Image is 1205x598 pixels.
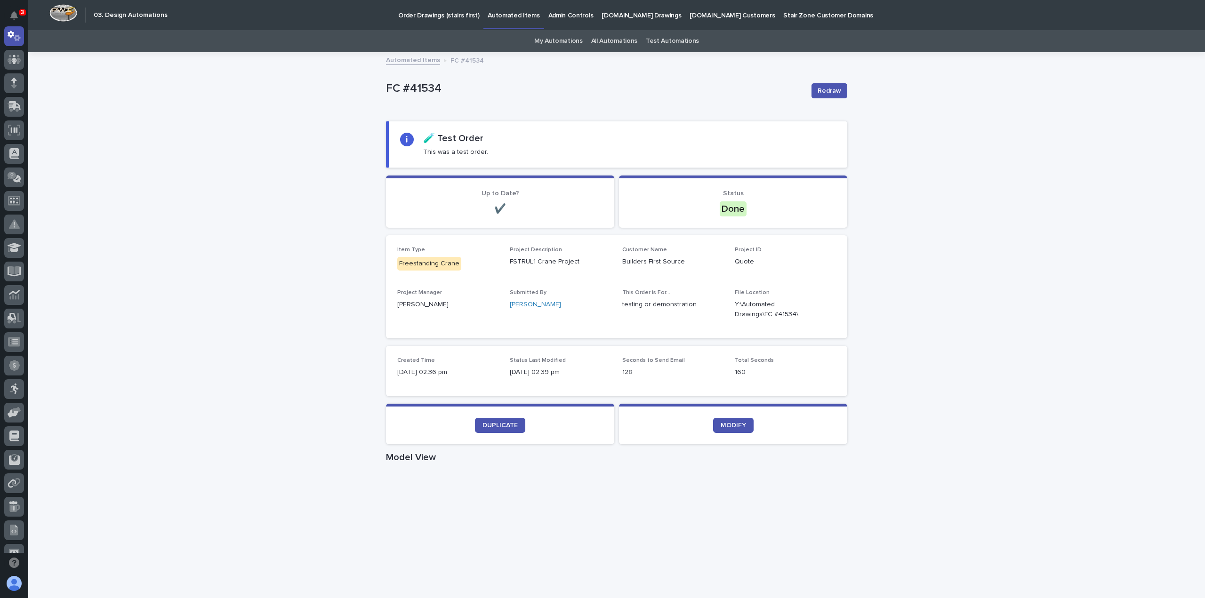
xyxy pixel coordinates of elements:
a: DUPLICATE [475,418,525,433]
p: FSTRUL1 Crane Project [510,257,611,267]
h1: Model View [386,452,847,463]
p: 128 [622,367,723,377]
button: Redraw [811,83,847,98]
span: Submitted By [510,290,546,295]
span: Customer Name [622,247,667,253]
a: My Automations [534,30,583,52]
p: FC #41534 [386,82,804,96]
span: Up to Date? [482,190,519,197]
button: Notifications [4,6,24,25]
span: File Location [735,290,770,295]
p: [DATE] 02:39 pm [510,367,611,377]
h2: 🧪 Test Order [423,133,483,144]
p: This was a test order. [423,148,488,156]
p: FC #41534 [450,55,484,65]
a: All Automations [591,30,637,52]
span: This Order is For... [622,290,670,295]
span: Status [723,190,744,197]
button: Open support chat [4,553,24,573]
span: Seconds to Send Email [622,358,685,363]
p: 160 [735,367,836,377]
span: Status Last Modified [510,358,566,363]
span: Project Description [510,247,562,253]
p: ✔️ [397,203,603,215]
p: 3 [21,9,24,16]
div: Notifications3 [12,11,24,26]
p: Quote [735,257,836,267]
span: Created Time [397,358,435,363]
p: testing or demonstration [622,300,723,310]
span: Total Seconds [735,358,774,363]
a: MODIFY [713,418,754,433]
p: Builders First Source [622,257,723,267]
h2: 03. Design Automations [94,11,168,19]
p: [DATE] 02:36 pm [397,367,498,377]
div: Freestanding Crane [397,257,461,271]
a: Automated Items [386,54,440,65]
div: Done [720,201,747,216]
span: Project Manager [397,290,442,295]
span: Item Type [397,247,425,253]
span: Redraw [818,86,841,96]
span: DUPLICATE [482,422,518,429]
p: [PERSON_NAME] [397,300,498,310]
a: [PERSON_NAME] [510,300,561,310]
span: Project ID [735,247,762,253]
a: Test Automations [646,30,699,52]
button: users-avatar [4,574,24,593]
: Y:\Automated Drawings\FC #41534\ [735,300,813,319]
img: Workspace Logo [49,4,77,22]
span: MODIFY [721,422,746,429]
